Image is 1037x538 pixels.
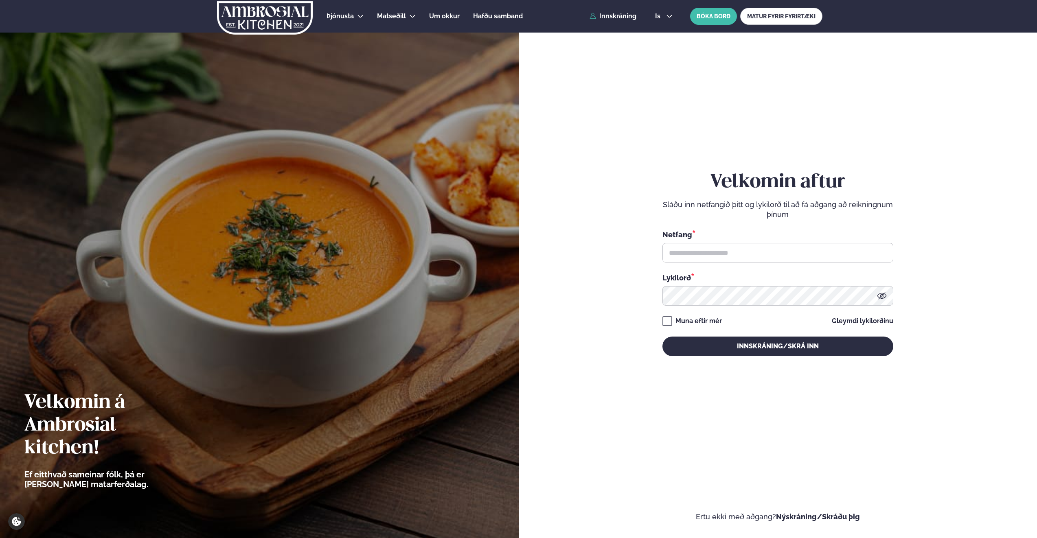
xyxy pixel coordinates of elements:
[8,513,25,530] a: Cookie settings
[377,11,406,21] a: Matseðill
[590,13,636,20] a: Innskráning
[429,11,460,21] a: Um okkur
[832,318,893,324] a: Gleymdi lykilorðinu
[655,13,663,20] span: is
[24,391,193,460] h2: Velkomin á Ambrosial kitchen!
[662,272,893,283] div: Lykilorð
[740,8,822,25] a: MATUR FYRIR FYRIRTÆKI
[473,12,523,20] span: Hafðu samband
[327,12,354,20] span: Þjónusta
[327,11,354,21] a: Þjónusta
[662,171,893,194] h2: Velkomin aftur
[662,229,893,240] div: Netfang
[776,512,860,521] a: Nýskráning/Skráðu þig
[24,470,193,489] p: Ef eitthvað sameinar fólk, þá er [PERSON_NAME] matarferðalag.
[216,1,314,35] img: logo
[543,512,1013,522] p: Ertu ekki með aðgang?
[649,13,679,20] button: is
[377,12,406,20] span: Matseðill
[473,11,523,21] a: Hafðu samband
[429,12,460,20] span: Um okkur
[662,200,893,219] p: Sláðu inn netfangið þitt og lykilorð til að fá aðgang að reikningnum þínum
[662,337,893,356] button: Innskráning/Skrá inn
[690,8,737,25] button: BÓKA BORÐ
